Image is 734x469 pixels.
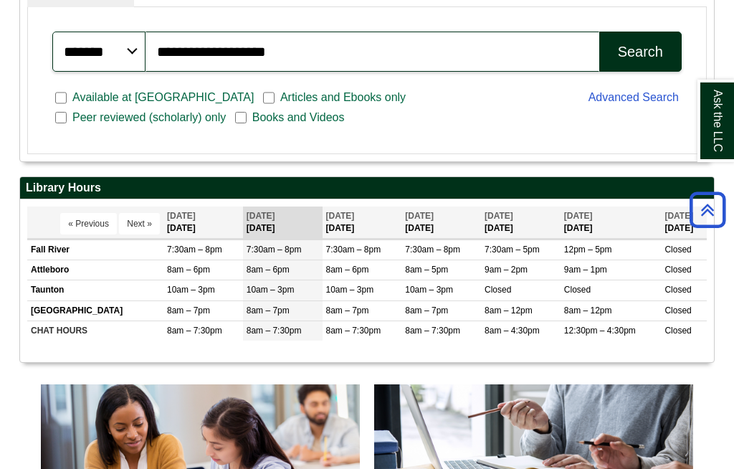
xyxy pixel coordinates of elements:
[564,305,612,316] span: 8am – 12pm
[247,245,302,255] span: 7:30am – 8pm
[664,211,693,221] span: [DATE]
[564,211,593,221] span: [DATE]
[405,211,434,221] span: [DATE]
[405,245,460,255] span: 7:30am – 8pm
[247,305,290,316] span: 8am – 7pm
[55,111,67,124] input: Peer reviewed (scholarly) only
[119,213,160,234] button: Next »
[485,285,511,295] span: Closed
[163,207,243,239] th: [DATE]
[27,280,163,300] td: Taunton
[326,285,374,295] span: 10am – 3pm
[60,213,117,234] button: « Previous
[167,285,215,295] span: 10am – 3pm
[167,265,210,275] span: 8am – 6pm
[485,305,533,316] span: 8am – 12pm
[405,305,448,316] span: 8am – 7pm
[247,265,290,275] span: 8am – 6pm
[485,211,513,221] span: [DATE]
[564,265,607,275] span: 9am – 1pm
[661,207,707,239] th: [DATE]
[588,91,679,103] a: Advanced Search
[167,326,222,336] span: 8am – 7:30pm
[323,207,402,239] th: [DATE]
[664,326,691,336] span: Closed
[564,326,636,336] span: 12:30pm – 4:30pm
[27,300,163,321] td: [GEOGRAPHIC_DATA]
[326,265,369,275] span: 8am – 6pm
[20,177,714,199] h2: Library Hours
[247,109,351,126] span: Books and Videos
[664,265,691,275] span: Closed
[405,326,460,336] span: 8am – 7:30pm
[67,89,259,106] span: Available at [GEOGRAPHIC_DATA]
[326,211,355,221] span: [DATE]
[664,285,691,295] span: Closed
[326,326,381,336] span: 8am – 7:30pm
[401,207,481,239] th: [DATE]
[55,92,67,105] input: Available at [GEOGRAPHIC_DATA]
[167,305,210,316] span: 8am – 7pm
[664,305,691,316] span: Closed
[243,207,323,239] th: [DATE]
[485,265,528,275] span: 9am – 2pm
[167,245,222,255] span: 7:30am – 8pm
[247,211,275,221] span: [DATE]
[235,111,247,124] input: Books and Videos
[167,211,196,221] span: [DATE]
[27,240,163,260] td: Fall River
[405,265,448,275] span: 8am – 5pm
[481,207,561,239] th: [DATE]
[405,285,453,295] span: 10am – 3pm
[326,305,369,316] span: 8am – 7pm
[247,326,302,336] span: 8am – 7:30pm
[485,326,540,336] span: 8am – 4:30pm
[275,89,411,106] span: Articles and Ebooks only
[67,109,232,126] span: Peer reviewed (scholarly) only
[599,32,682,72] button: Search
[564,285,591,295] span: Closed
[564,245,612,255] span: 12pm – 5pm
[485,245,540,255] span: 7:30am – 5pm
[618,44,663,60] div: Search
[685,200,730,219] a: Back to Top
[27,260,163,280] td: Attleboro
[263,92,275,105] input: Articles and Ebooks only
[326,245,381,255] span: 7:30am – 8pm
[27,321,163,341] td: CHAT HOURS
[247,285,295,295] span: 10am – 3pm
[561,207,662,239] th: [DATE]
[664,245,691,255] span: Closed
